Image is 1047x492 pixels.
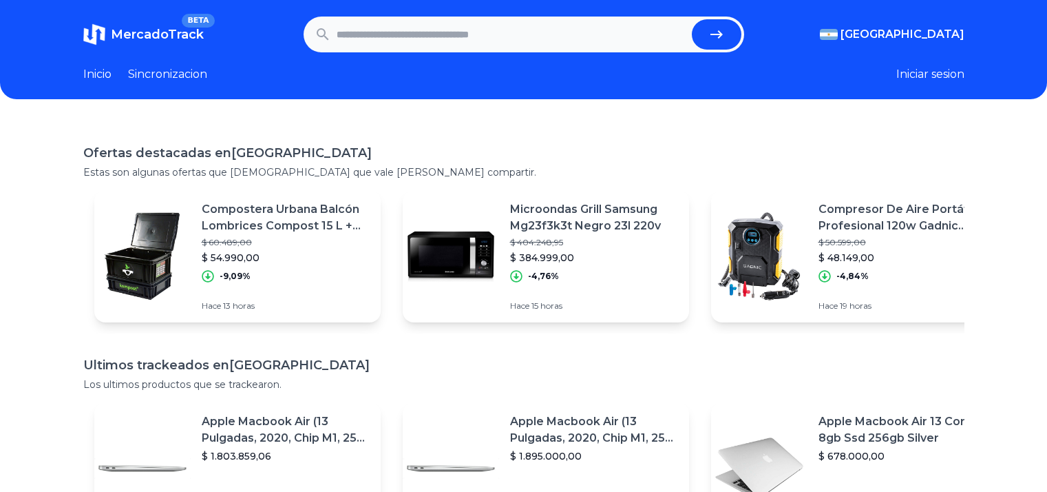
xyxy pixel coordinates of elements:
p: Los ultimos productos que se trackearon. [83,378,964,391]
a: MercadoTrackBETA [83,23,204,45]
p: $ 1.803.859,06 [202,449,370,463]
h1: Ofertas destacadas en [GEOGRAPHIC_DATA] [83,143,964,163]
img: Argentina [820,29,838,40]
a: Featured imageCompostera Urbana Balcón Lombrices Compost 15 L + Envío$ 60.489,00$ 54.990,00-9,09%... [94,190,381,322]
p: $ 1.895.000,00 [510,449,678,463]
p: $ 50.599,00 [818,237,986,248]
a: Featured imageMicroondas Grill Samsung Mg23f3k3t Negro 23l 220v$ 404.248,95$ 384.999,00-4,76%Hace... [403,190,689,322]
img: MercadoTrack [83,23,105,45]
img: Featured image [94,208,191,305]
span: BETA [182,14,214,28]
p: Apple Macbook Air (13 Pulgadas, 2020, Chip M1, 256 Gb De Ssd, 8 Gb De Ram) - Plata [202,413,370,447]
img: Featured image [711,208,807,305]
p: $ 48.149,00 [818,251,986,265]
a: Sincronizacion [128,66,207,83]
img: Featured image [403,208,499,305]
p: $ 678.000,00 [818,449,986,463]
p: Hace 13 horas [202,300,370,311]
button: Iniciar sesion [896,66,964,83]
p: $ 54.990,00 [202,251,370,265]
p: -9,09% [220,271,251,282]
p: Hace 15 horas [510,300,678,311]
button: [GEOGRAPHIC_DATA] [820,26,964,43]
p: Apple Macbook Air (13 Pulgadas, 2020, Chip M1, 256 Gb De Ssd, 8 Gb De Ram) - Plata [510,413,678,447]
a: Inicio [83,66,112,83]
p: $ 60.489,00 [202,237,370,248]
p: Compostera Urbana Balcón Lombrices Compost 15 L + Envío [202,201,370,234]
h1: Ultimos trackeados en [GEOGRAPHIC_DATA] [83,356,964,375]
a: Featured imageCompresor De Aire Portátil Profesional 120w Gadnic Boquillas$ 50.599,00$ 48.149,00-... [711,190,997,322]
p: Microondas Grill Samsung Mg23f3k3t Negro 23l 220v [510,201,678,234]
p: Apple Macbook Air 13 Core I5 8gb Ssd 256gb Silver [818,413,986,447]
p: Hace 19 horas [818,300,986,311]
p: Estas son algunas ofertas que [DEMOGRAPHIC_DATA] que vale [PERSON_NAME] compartir. [83,165,964,179]
p: -4,76% [528,271,559,282]
span: MercadoTrack [111,27,204,42]
p: -4,84% [836,271,869,282]
p: $ 404.248,95 [510,237,678,248]
p: Compresor De Aire Portátil Profesional 120w Gadnic Boquillas [818,201,986,234]
p: $ 384.999,00 [510,251,678,265]
span: [GEOGRAPHIC_DATA] [840,26,964,43]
